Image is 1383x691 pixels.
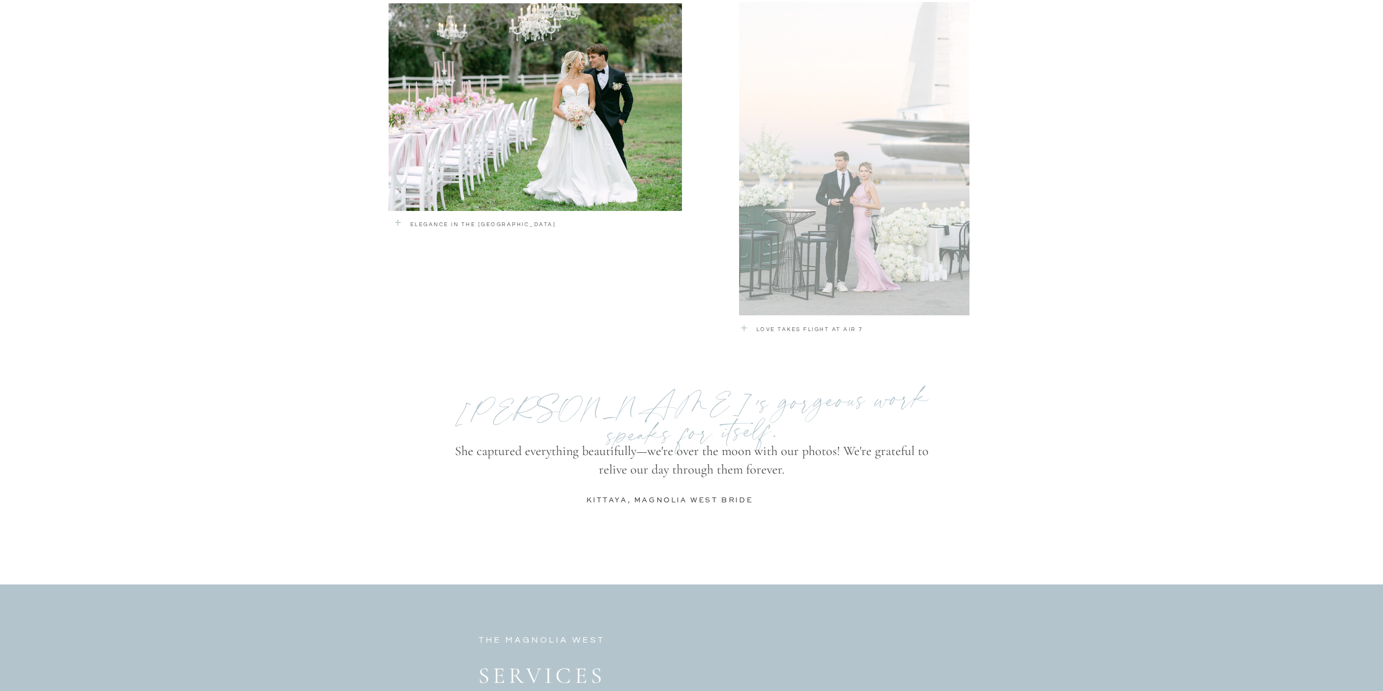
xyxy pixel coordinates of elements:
[448,442,935,473] p: She captured everything beautifully—we're over the moon with our photos! We're grateful to relive...
[741,316,762,349] a: +
[586,494,797,504] h3: Kittaya, Magnolia West Bride
[459,661,625,690] h2: SERVICES
[430,383,953,441] p: [PERSON_NAME]'s gorgeous work speaks for itself.
[395,211,416,244] a: +
[410,220,615,233] a: ELEGANCE IN THE [GEOGRAPHIC_DATA]
[756,325,961,340] a: LOVE TAKES FLIGHT AT AIR 7
[473,632,611,644] p: The Magnolia West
